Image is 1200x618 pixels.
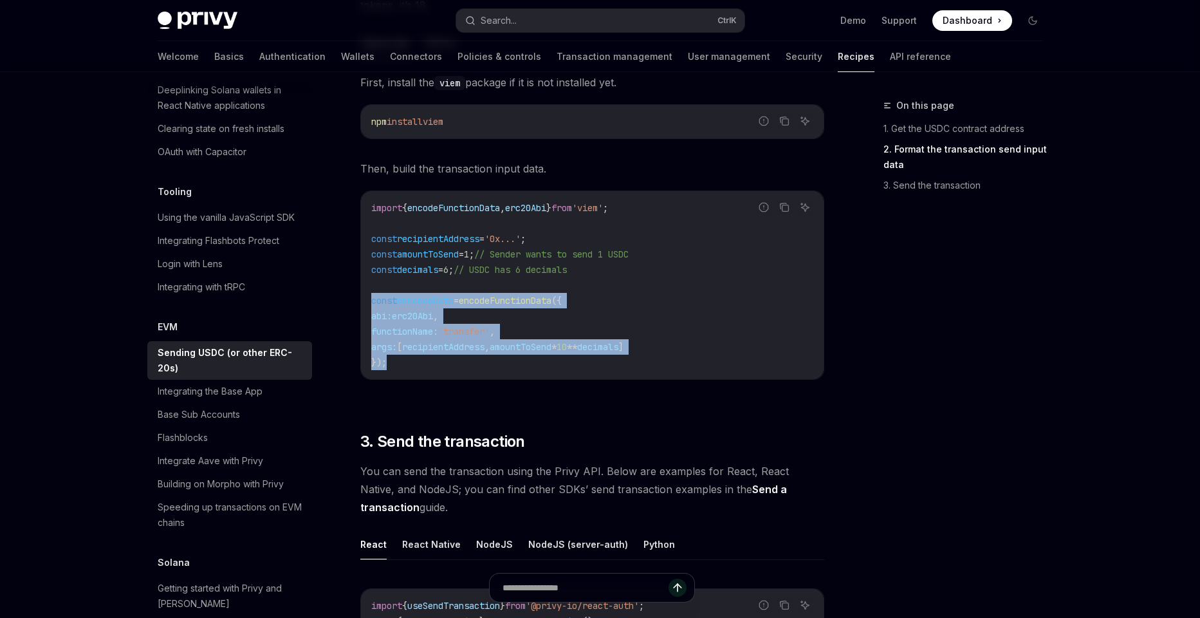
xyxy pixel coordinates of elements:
a: Getting started with Privy and [PERSON_NAME] [147,577,312,615]
a: Flashblocks [147,426,312,449]
span: [ [397,341,402,353]
span: erc20Abi [392,310,433,322]
span: 10 [557,341,567,353]
span: 6 [443,264,448,276]
span: recipientAddress [402,341,485,353]
span: { [402,202,407,214]
a: 1. Get the USDC contract address [883,118,1053,139]
span: viem [423,116,443,127]
span: encodedData [397,295,454,306]
span: from [551,202,572,214]
span: const [371,295,397,306]
a: Basics [214,41,244,72]
span: Ctrl K [717,15,737,26]
a: Support [882,14,917,27]
button: Search...CtrlK [456,9,744,32]
button: NodeJS (server-auth) [528,529,628,559]
a: User management [688,41,770,72]
span: First, install the package if it is not installed yet. [360,73,824,91]
a: Wallets [341,41,374,72]
span: }); [371,357,387,368]
a: Connectors [390,41,442,72]
button: NodeJS [476,529,513,559]
h5: Tooling [158,184,192,200]
span: ({ [551,295,562,306]
a: Transaction management [557,41,672,72]
button: Copy the contents from the code block [776,113,793,129]
span: , [433,310,438,322]
a: OAuth with Capacitor [147,140,312,164]
div: Building on Morpho with Privy [158,476,284,492]
div: Integrating the Base App [158,384,263,399]
button: Toggle dark mode [1022,10,1043,31]
a: Integrating Flashbots Protect [147,229,312,252]
button: Python [643,529,675,559]
span: amountToSend [397,248,459,260]
span: , [500,202,505,214]
span: } [546,202,551,214]
button: Report incorrect code [755,199,772,216]
span: ; [448,264,454,276]
span: 'transfer' [438,326,490,337]
span: = [454,295,459,306]
span: ; [521,233,526,245]
span: 'viem' [572,202,603,214]
span: // Sender wants to send 1 USDC [474,248,629,260]
span: decimals [577,341,618,353]
a: Welcome [158,41,199,72]
span: 3. Send the transaction [360,431,525,452]
a: Recipes [838,41,874,72]
div: Flashblocks [158,430,208,445]
a: Authentication [259,41,326,72]
button: Copy the contents from the code block [776,199,793,216]
span: ; [603,202,608,214]
h5: Solana [158,555,190,570]
a: Login with Lens [147,252,312,276]
div: Getting started with Privy and [PERSON_NAME] [158,581,304,612]
span: '0x...' [485,233,521,245]
a: Security [786,41,822,72]
div: Integrating Flashbots Protect [158,233,279,248]
a: 3. Send the transaction [883,175,1053,196]
a: Policies & controls [457,41,541,72]
span: Then, build the transaction input data. [360,160,824,178]
span: Dashboard [943,14,992,27]
span: = [479,233,485,245]
a: Using the vanilla JavaScript SDK [147,206,312,229]
div: Clearing state on fresh installs [158,121,284,136]
button: Ask AI [797,199,813,216]
div: Speeding up transactions on EVM chains [158,500,304,530]
h5: EVM [158,319,178,335]
div: Sending USDC (or other ERC-20s) [158,345,304,376]
a: Integrate Aave with Privy [147,449,312,473]
span: amountToSend [490,341,551,353]
button: React [360,529,387,559]
div: Integrate Aave with Privy [158,453,263,469]
a: Base Sub Accounts [147,403,312,426]
div: Base Sub Accounts [158,407,240,422]
div: OAuth with Capacitor [158,144,246,160]
span: const [371,233,397,245]
a: Demo [840,14,866,27]
code: viem [434,76,465,90]
span: ] [618,341,623,353]
button: Ask AI [797,113,813,129]
span: recipientAddress [397,233,479,245]
div: Integrating with tRPC [158,279,245,295]
span: On this page [896,98,954,113]
a: Sending USDC (or other ERC-20s) [147,341,312,380]
span: encodeFunctionData [459,295,551,306]
a: Integrating with tRPC [147,276,312,299]
a: Dashboard [932,10,1012,31]
span: , [485,341,490,353]
span: You can send the transaction using the Privy API. Below are examples for React, React Native, and... [360,462,824,516]
button: Send message [669,579,687,597]
button: React Native [402,529,461,559]
span: 1 [464,248,469,260]
span: erc20Abi [505,202,546,214]
a: 2. Format the transaction send input data [883,139,1053,175]
span: = [438,264,443,276]
span: // USDC has 6 decimals [454,264,567,276]
div: Using the vanilla JavaScript SDK [158,210,295,225]
span: args: [371,341,397,353]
